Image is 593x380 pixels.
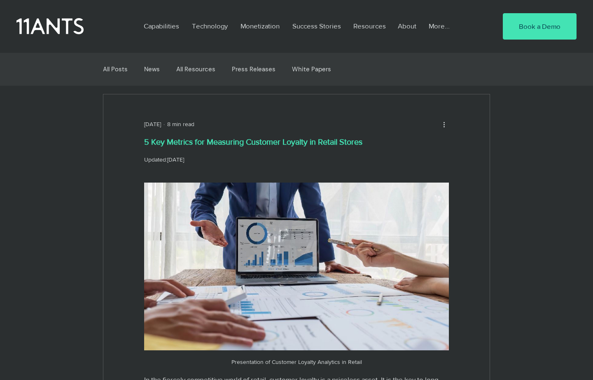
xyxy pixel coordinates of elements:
span: Sep 22, 2023 [144,121,161,127]
a: Book a Demo [503,13,577,40]
a: Capabilities [138,16,186,35]
h1: 5 Key Metrics for Measuring Customer Loyalty in Retail Stores [144,136,449,148]
a: Technology [186,16,234,35]
a: About [392,16,423,35]
a: All Resources [176,66,215,73]
span: Presentation of Customer Loyalty Analytics in Retail [231,359,362,365]
p: More... [425,16,454,35]
a: All Posts [103,66,128,73]
a: White Papers [292,66,331,73]
span: Book a Demo [519,21,560,31]
a: Success Stories [286,16,347,35]
nav: Blog [102,53,489,86]
a: Resources [347,16,392,35]
p: Success Stories [288,16,345,35]
a: Press Releases [232,66,275,73]
a: Monetization [234,16,286,35]
nav: Site [138,16,478,35]
p: Monetization [236,16,284,35]
p: Technology [188,16,232,35]
p: About [394,16,420,35]
img: Customer loyalty analytics retail [144,183,449,350]
span: 8 min read [167,121,194,127]
span: Jul 8 [167,156,184,163]
p: Resources [349,16,390,35]
a: News [144,66,160,73]
button: More actions [439,119,449,129]
p: Updated: [144,155,449,164]
p: Capabilities [140,16,183,35]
